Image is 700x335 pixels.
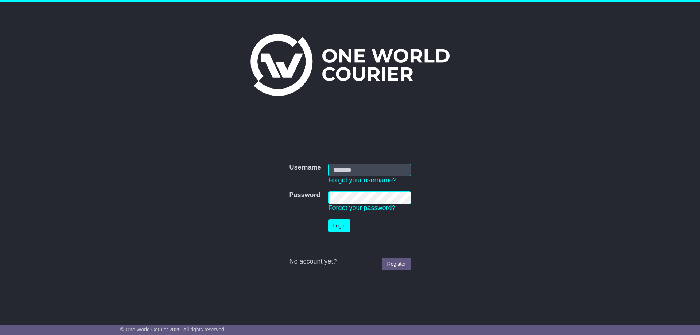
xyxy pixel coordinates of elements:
button: Login [328,219,350,232]
a: Forgot your username? [328,176,397,184]
label: Username [289,164,321,172]
a: Forgot your password? [328,204,396,211]
label: Password [289,191,320,199]
img: One World [250,34,450,96]
a: Register [382,258,411,270]
span: © One World Courier 2025. All rights reserved. [120,327,226,332]
div: No account yet? [289,258,411,266]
